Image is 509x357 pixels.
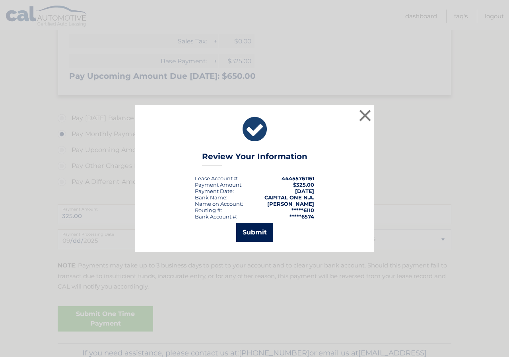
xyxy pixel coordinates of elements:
button: × [357,107,373,123]
div: Routing #: [195,207,222,213]
span: [DATE] [295,188,314,194]
div: Name on Account: [195,201,243,207]
span: $325.00 [293,181,314,188]
div: Bank Account #: [195,213,237,220]
strong: CAPITAL ONE N.A. [264,194,314,201]
strong: 44455761161 [282,175,314,181]
button: Submit [236,223,273,242]
strong: [PERSON_NAME] [267,201,314,207]
div: Lease Account #: [195,175,239,181]
h3: Review Your Information [202,152,307,166]
div: Bank Name: [195,194,227,201]
div: : [195,188,234,194]
span: Payment Date [195,188,233,194]
div: Payment Amount: [195,181,243,188]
